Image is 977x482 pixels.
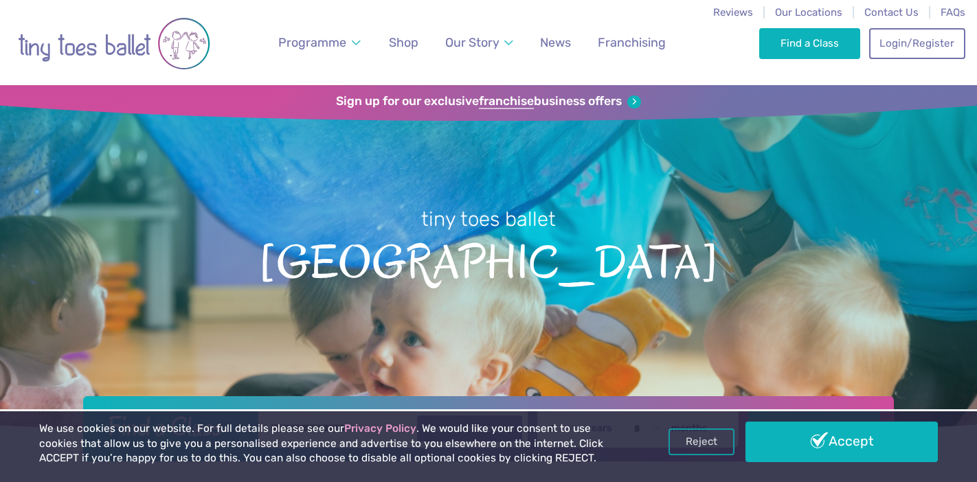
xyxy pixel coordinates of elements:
a: Reviews [713,6,753,19]
span: Shop [389,35,418,49]
a: Sign up for our exclusivefranchisebusiness offers [336,94,640,109]
span: News [540,35,571,49]
img: tiny toes ballet [18,9,210,78]
strong: franchise [479,94,534,109]
span: Our Story [445,35,499,49]
small: tiny toes ballet [421,207,556,231]
a: Contact Us [864,6,919,19]
a: Franchising [592,27,672,58]
a: Shop [383,27,425,58]
span: Franchising [598,35,666,49]
a: Our Story [439,27,520,58]
p: We use cookies on our website. For full details please see our . We would like your consent to us... [39,422,624,466]
a: Reject [669,428,734,455]
a: Our Locations [775,6,842,19]
a: Login/Register [869,28,965,58]
a: Programme [272,27,367,58]
span: Programme [278,35,346,49]
a: Find a Class [759,28,860,58]
span: [GEOGRAPHIC_DATA] [24,233,953,288]
a: News [534,27,577,58]
a: Accept [745,422,939,461]
a: Privacy Policy [344,422,416,435]
a: FAQs [941,6,965,19]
